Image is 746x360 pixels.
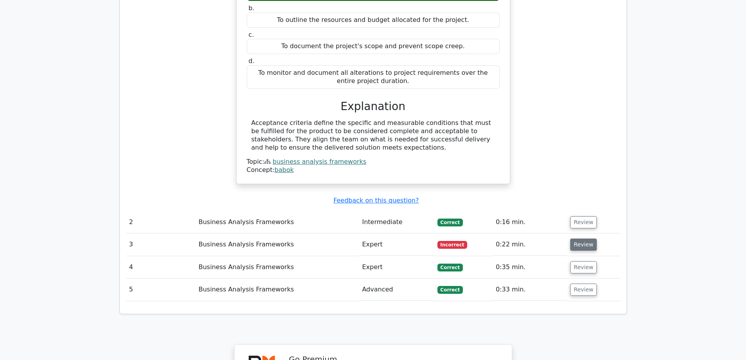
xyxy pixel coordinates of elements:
[493,279,567,301] td: 0:33 min.
[126,211,195,233] td: 2
[333,197,419,204] a: Feedback on this question?
[251,119,495,152] div: Acceptance criteria define the specific and measurable conditions that must be fulfilled for the ...
[570,261,597,273] button: Review
[247,166,500,174] div: Concept:
[493,256,567,279] td: 0:35 min.
[493,211,567,233] td: 0:16 min.
[570,239,597,251] button: Review
[249,57,255,65] span: d.
[437,219,463,226] span: Correct
[195,256,359,279] td: Business Analysis Frameworks
[247,13,500,28] div: To outline the resources and budget allocated for the project.
[437,286,463,294] span: Correct
[195,279,359,301] td: Business Analysis Frameworks
[247,158,500,166] div: Topic:
[359,279,434,301] td: Advanced
[251,100,495,113] h3: Explanation
[493,233,567,256] td: 0:22 min.
[195,211,359,233] td: Business Analysis Frameworks
[359,256,434,279] td: Expert
[437,264,463,271] span: Correct
[249,4,255,12] span: b.
[195,233,359,256] td: Business Analysis Frameworks
[126,233,195,256] td: 3
[249,31,254,38] span: c.
[359,233,434,256] td: Expert
[126,279,195,301] td: 5
[275,166,294,174] a: babok
[437,241,468,249] span: Incorrect
[273,158,366,165] a: business analysis frameworks
[247,65,500,89] div: To monitor and document all alterations to project requirements over the entire project duration.
[359,211,434,233] td: Intermediate
[126,256,195,279] td: 4
[247,39,500,54] div: To document the project's scope and prevent scope creep.
[570,284,597,296] button: Review
[570,216,597,228] button: Review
